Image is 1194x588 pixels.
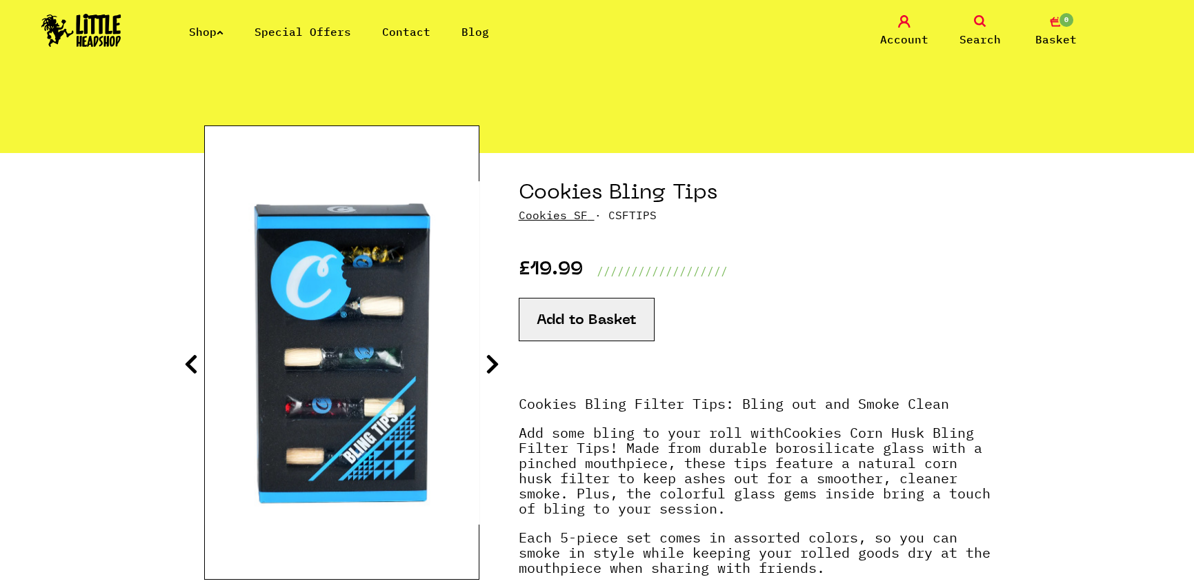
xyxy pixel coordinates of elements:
[1058,12,1075,28] span: 0
[946,15,1015,48] a: Search
[597,263,728,279] p: ///////////////////
[461,25,489,39] a: Blog
[1022,15,1091,48] a: 0 Basket
[519,298,655,341] button: Add to Basket
[255,25,351,39] a: Special Offers
[519,425,991,530] p: Add some bling to your roll with ! Made from durable borosilicate glass with a pinched mouthpiece...
[41,14,121,47] img: Little Head Shop Logo
[189,25,223,39] a: Shop
[880,31,928,48] span: Account
[1035,31,1077,48] span: Basket
[519,394,949,413] strong: Cookies Bling Filter Tips: Bling out and Smoke Clean
[519,263,583,279] p: £19.99
[519,423,974,457] strong: Cookies Corn Husk Bling Filter Tips
[382,25,430,39] a: Contact
[959,31,1001,48] span: Search
[519,208,588,222] a: Cookies SF
[204,69,317,85] a: All Products
[519,181,991,207] h1: Cookies Bling Tips
[519,207,991,223] p: · CSFTIPS
[205,181,479,525] img: Cookies Bling Tips image 1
